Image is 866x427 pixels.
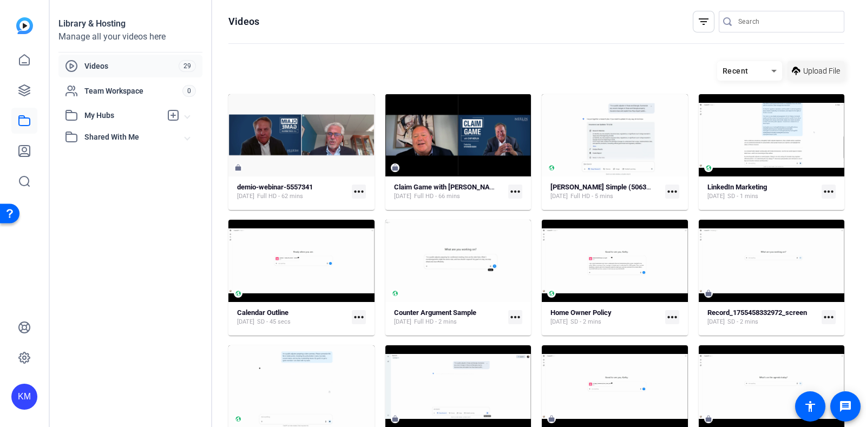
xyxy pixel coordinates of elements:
a: Claim Game with [PERSON_NAME] Featuring [PERSON_NAME][DATE]Full HD - 66 mins [394,183,504,201]
span: SD - 45 secs [257,318,291,326]
span: Recent [723,67,749,75]
button: Upload File [788,61,844,81]
a: Counter Argument Sample[DATE]Full HD - 2 mins [394,308,504,326]
mat-icon: more_horiz [665,310,679,324]
strong: [PERSON_NAME] Simple (50636) [550,183,653,191]
span: SD - 2 mins [570,318,601,326]
a: Record_1755458332972_screen[DATE]SD - 2 mins [707,308,818,326]
mat-icon: filter_list [697,15,710,28]
span: 0 [182,85,196,97]
input: Search [738,15,836,28]
strong: Counter Argument Sample [394,308,476,317]
span: [DATE] [707,318,725,326]
mat-expansion-panel-header: Shared With Me [58,126,202,148]
strong: LinkedIn Marketing [707,183,767,191]
a: Calendar Outline[DATE]SD - 45 secs [237,308,347,326]
a: LinkedIn Marketing[DATE]SD - 1 mins [707,183,818,201]
div: Library & Hosting [58,17,202,30]
span: Upload File [803,65,840,77]
span: Shared With Me [84,132,185,143]
div: Manage all your videos here [58,30,202,43]
mat-icon: more_horiz [665,185,679,199]
span: [DATE] [394,318,411,326]
mat-icon: more_horiz [822,185,836,199]
mat-icon: more_horiz [508,185,522,199]
mat-icon: more_horiz [508,310,522,324]
strong: Record_1755458332972_screen [707,308,807,317]
span: Full HD - 62 mins [257,192,303,201]
span: Videos [84,61,179,71]
mat-icon: accessibility [804,400,817,413]
span: My Hubs [84,110,161,121]
span: [DATE] [237,192,254,201]
div: KM [11,384,37,410]
span: Full HD - 66 mins [414,192,460,201]
mat-icon: more_horiz [352,185,366,199]
strong: demio-webinar-5557341 [237,183,313,191]
img: blue-gradient.svg [16,17,33,34]
span: SD - 1 mins [727,192,758,201]
span: [DATE] [550,192,568,201]
a: demio-webinar-5557341[DATE]Full HD - 62 mins [237,183,347,201]
a: Home Owner Policy[DATE]SD - 2 mins [550,308,661,326]
span: [DATE] [550,318,568,326]
h1: Videos [228,15,259,28]
mat-expansion-panel-header: My Hubs [58,104,202,126]
mat-icon: more_horiz [822,310,836,324]
mat-icon: more_horiz [352,310,366,324]
span: [DATE] [394,192,411,201]
span: SD - 2 mins [727,318,758,326]
a: [PERSON_NAME] Simple (50636)[DATE]Full HD - 5 mins [550,183,661,201]
span: 29 [179,60,196,72]
span: [DATE] [237,318,254,326]
span: Full HD - 5 mins [570,192,613,201]
span: Full HD - 2 mins [414,318,457,326]
strong: Calendar Outline [237,308,288,317]
strong: Home Owner Policy [550,308,612,317]
span: [DATE] [707,192,725,201]
mat-icon: message [839,400,852,413]
span: Team Workspace [84,86,182,96]
strong: Claim Game with [PERSON_NAME] Featuring [PERSON_NAME] [394,183,588,191]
